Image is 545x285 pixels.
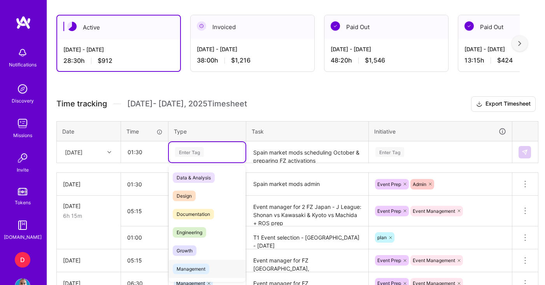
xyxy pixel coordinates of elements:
[121,142,168,162] input: HH:MM
[13,131,32,139] div: Missions
[173,264,209,274] span: Management
[247,174,368,195] textarea: Spain market mods admin
[18,188,27,195] img: tokens
[471,96,536,112] button: Export Timesheet
[413,208,455,214] span: Event Management
[15,198,31,207] div: Tokens
[518,41,521,46] img: right
[247,142,368,163] textarea: Spain market mods scheduling October & preparing FZ activations
[107,150,111,154] i: icon Chevron
[191,15,314,39] div: Invoiced
[168,121,246,141] th: Type
[173,227,206,238] span: Engineering
[15,217,30,233] img: guide book
[247,250,368,271] textarea: Event manager for FZ [GEOGRAPHIC_DATA], [GEOGRAPHIC_DATA] & [GEOGRAPHIC_DATA] - Serie A: Napoli v...
[63,212,114,220] div: 6h 15m
[57,16,180,39] div: Active
[413,181,426,187] span: Admin
[497,56,513,64] span: $424
[9,61,37,69] div: Notifications
[127,99,247,109] span: [DATE] - [DATE] , 2025 Timesheet
[63,256,114,264] div: [DATE]
[63,57,174,65] div: 28:30 h
[197,45,308,53] div: [DATE] - [DATE]
[98,57,112,65] span: $912
[331,56,442,64] div: 48:20 h
[173,209,214,219] span: Documentation
[331,45,442,53] div: [DATE] - [DATE]
[15,81,30,97] img: discovery
[56,99,107,109] span: Time tracking
[246,121,369,141] th: Task
[63,180,114,188] div: [DATE]
[121,201,168,221] input: HH:MM
[377,208,401,214] span: Event Prep
[15,252,30,268] div: D
[197,56,308,64] div: 38:00 h
[57,121,121,141] th: Date
[17,166,29,174] div: Invite
[247,227,368,249] textarea: T1 Event selection - [GEOGRAPHIC_DATA] - [DATE]
[15,45,30,61] img: bell
[121,250,168,271] input: HH:MM
[365,56,385,64] span: $1,546
[16,16,31,30] img: logo
[4,233,42,241] div: [DOMAIN_NAME]
[476,100,482,108] i: icon Download
[121,174,168,195] input: HH:MM
[15,150,30,166] img: Invite
[63,202,114,210] div: [DATE]
[522,149,528,155] img: Submit
[175,146,204,158] div: Enter Tag
[464,21,474,31] img: Paid Out
[121,227,168,248] input: HH:MM
[377,181,401,187] span: Event Prep
[247,196,368,226] textarea: Event manager for 2 FZ Japan - J League: Shonan vs Kawasaki & Kyoto vs Machida + ROS prep
[413,257,455,263] span: Event Management
[324,15,448,39] div: Paid Out
[374,127,506,136] div: Initiative
[173,245,196,256] span: Growth
[173,191,196,201] span: Design
[377,235,387,240] span: plan
[12,97,34,105] div: Discovery
[231,56,251,64] span: $1,216
[67,22,77,31] img: Active
[126,127,163,136] div: Time
[375,146,404,158] div: Enter Tag
[15,116,30,131] img: teamwork
[63,45,174,54] div: [DATE] - [DATE]
[65,148,82,156] div: [DATE]
[13,252,32,268] a: D
[173,172,215,183] span: Data & Analysis
[197,21,206,31] img: Invoiced
[377,257,401,263] span: Event Prep
[331,21,340,31] img: Paid Out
